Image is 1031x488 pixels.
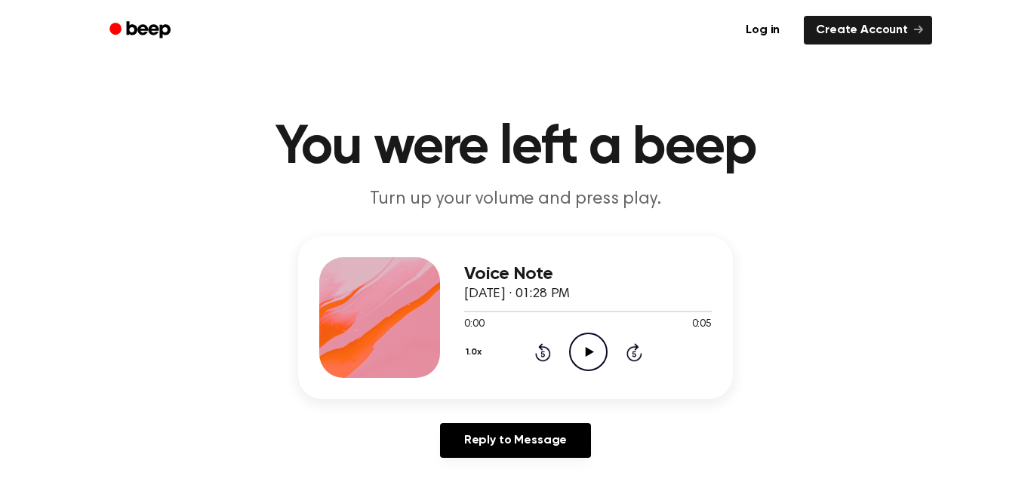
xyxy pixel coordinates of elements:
[99,16,184,45] a: Beep
[464,264,712,284] h3: Voice Note
[464,317,484,333] span: 0:00
[804,16,932,45] a: Create Account
[464,287,570,301] span: [DATE] · 01:28 PM
[731,13,795,48] a: Log in
[226,187,805,212] p: Turn up your volume and press play.
[692,317,712,333] span: 0:05
[440,423,591,458] a: Reply to Message
[129,121,902,175] h1: You were left a beep
[464,339,487,365] button: 1.0x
